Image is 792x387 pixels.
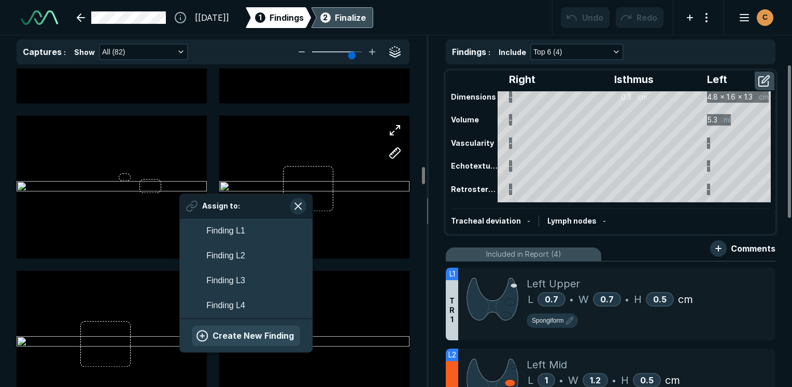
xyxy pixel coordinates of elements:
[527,216,530,225] span: -
[545,375,548,385] span: 1
[578,292,589,307] span: W
[179,268,313,293] button: Finding L3
[17,6,62,29] a: See-Mode Logo
[446,268,775,340] li: L1TR1Left UpperL0.7•W0.7•H0.5cm
[527,357,567,372] span: Left Mid
[499,47,526,58] span: Include
[195,11,229,24] span: [[DATE]]
[603,216,606,225] span: -
[206,250,245,262] span: Finding L2
[21,10,58,25] img: See-Mode Logo
[486,248,561,260] span: Included in Report (4)
[449,296,455,324] span: T R 1
[206,225,245,237] span: Finding L1
[449,268,455,280] span: L1
[311,7,373,28] div: 2Finalize
[179,218,313,243] button: Finding L1
[246,7,311,28] div: 1Findings
[323,12,328,23] span: 2
[202,201,240,212] span: Assign to:
[547,216,597,225] span: Lymph nodes
[74,47,95,58] span: Show
[206,274,245,287] span: Finding L3
[732,7,775,28] button: avatar-name
[466,276,518,322] img: wYmYsoAAAAGSURBVAMA9UsDBSBSSJYAAAAASUVORK5CYII=
[270,11,304,24] span: Findings
[192,325,300,346] button: Create New Finding
[757,9,773,26] div: avatar-name
[634,292,642,307] span: H
[653,294,667,305] span: 0.5
[561,7,610,28] button: Undo
[545,294,558,305] span: 0.7
[640,375,654,385] span: 0.5
[452,47,486,57] span: Findings
[731,242,775,255] span: Comments
[488,48,490,57] span: :
[600,294,614,305] span: 0.7
[625,293,629,306] span: •
[762,12,768,23] span: C
[179,243,313,268] button: Finding L2
[570,293,573,306] span: •
[448,349,456,361] span: L2
[532,316,563,325] span: Spongiform
[64,48,66,57] span: :
[102,46,125,58] span: All (82)
[590,375,601,385] span: 1.2
[616,7,663,28] button: Redo
[559,374,563,386] span: •
[179,293,313,318] button: Finding L4
[678,292,693,307] span: cm
[335,11,366,24] div: Finalize
[612,374,616,386] span: •
[533,46,562,58] span: Top 6 (4)
[528,292,533,307] span: L
[23,47,62,57] span: Captures
[259,12,262,23] span: 1
[527,276,580,292] span: Left Upper
[451,216,521,225] span: Tracheal deviation
[206,299,245,312] span: Finding L4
